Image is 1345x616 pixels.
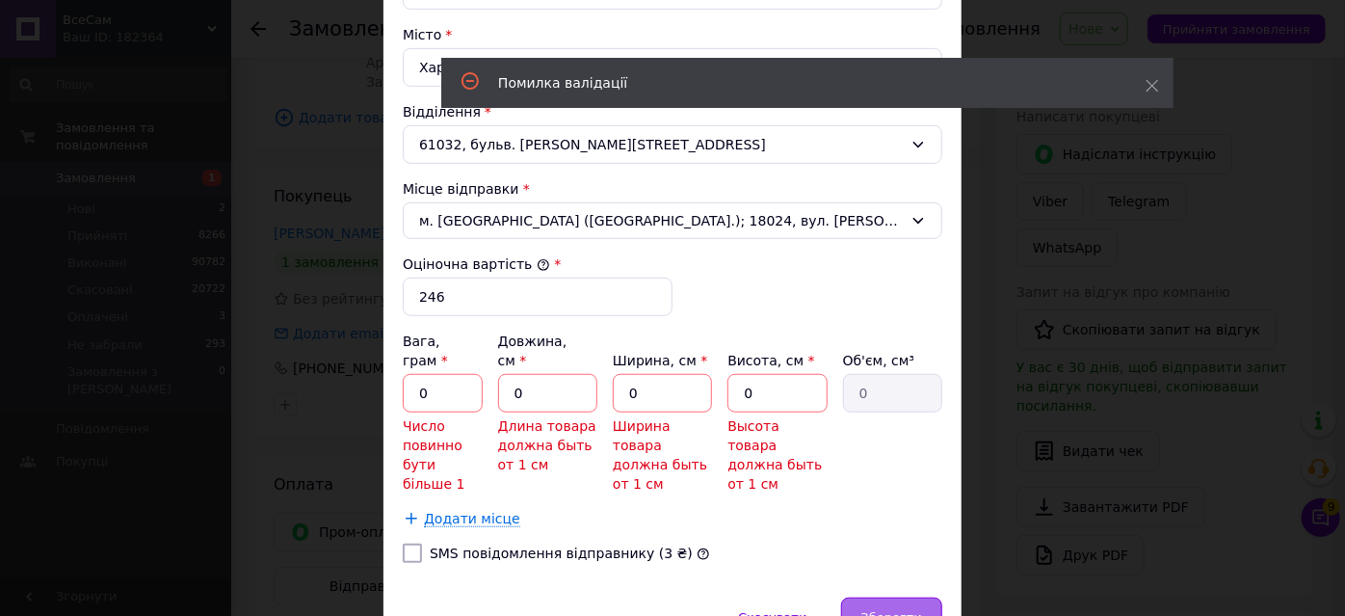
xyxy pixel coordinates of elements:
[498,418,596,472] span: Длина товара должна быть от 1 см
[613,418,707,492] span: Ширина товара должна быть от 1 см
[727,353,814,368] label: Висота, см
[403,125,942,164] div: 61032, бульв. [PERSON_NAME][STREET_ADDRESS]
[843,351,942,370] div: Об'єм, см³
[403,179,942,199] div: Місце відправки
[403,48,942,87] div: Харків
[403,102,942,121] div: Відділення
[403,334,448,368] label: Вага, грам
[403,25,942,44] div: Місто
[498,334,567,368] label: Довжина, см
[727,418,822,492] span: Высота товара должна быть от 1 см
[403,418,465,492] span: Число повинно бути більше 1
[403,256,550,272] label: Оціночна вартість
[430,546,693,561] label: SMS повідомлення відправнику (3 ₴)
[424,511,520,527] span: Додати місце
[613,353,707,368] label: Ширина, см
[419,211,903,230] span: м. [GEOGRAPHIC_DATA] ([GEOGRAPHIC_DATA].); 18024, вул. [PERSON_NAME][STREET_ADDRESS]
[498,73,1097,93] div: Помилка валідації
